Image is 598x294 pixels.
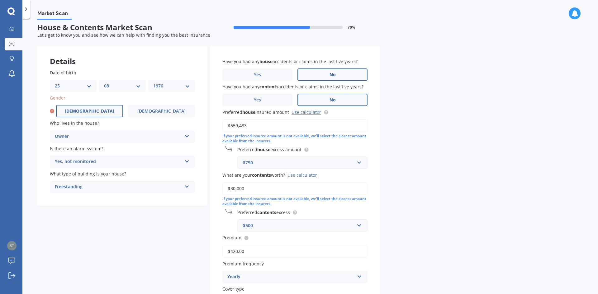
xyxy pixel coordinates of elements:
img: c206129b281a0ca3fbd31423311bb4c6 [7,241,17,250]
span: Gender [50,95,65,101]
input: Enter amount [222,182,368,195]
div: Use calculator [287,172,317,178]
input: Enter premium [222,245,368,258]
span: What are your worth? [222,172,285,178]
span: Have you had any accidents or claims in the last five years? [222,84,363,90]
b: house [257,147,270,152]
input: Enter amount [222,119,368,132]
span: [DEMOGRAPHIC_DATA] [137,109,186,114]
b: contents [252,172,271,178]
span: Premium frequency [222,261,264,267]
span: 70 % [348,25,355,30]
span: Preferred insured amount [222,109,289,115]
span: Preferred excess [237,209,290,215]
span: Yes [254,72,261,77]
span: Cover type [222,286,244,292]
span: No [330,72,336,77]
span: Who lives in the house? [50,120,99,126]
span: Premium [222,235,241,241]
div: $500 [243,222,354,229]
span: What type of building is your house? [50,171,126,177]
div: Yes, not monitored [55,158,182,166]
div: Yearly [227,273,354,281]
b: house [259,58,273,64]
b: house [242,109,255,115]
span: Market Scan [37,10,72,19]
a: Use calculator [292,109,321,115]
b: contents [257,209,276,215]
div: If your preferred insured amount is not available, we'll select the closest amount available from... [222,133,368,144]
span: Is there an alarm system? [50,146,103,152]
div: Details [37,46,207,64]
span: House & Contents Market Scan [37,23,209,32]
span: Date of birth [50,70,76,76]
span: Let's get to know you and see how we can help with finding you the best insurance [37,32,210,38]
div: Owner [55,133,182,140]
span: Have you had any accidents or claims in the last five years? [222,58,358,64]
div: If your preferred insured amount is not available, we'll select the closest amount available from... [222,196,368,207]
span: Preferred excess amount [237,147,301,152]
div: Freestanding [55,183,182,191]
span: [DEMOGRAPHIC_DATA] [65,109,114,114]
b: contents [259,84,278,90]
div: $750 [243,159,354,166]
span: No [330,97,336,103]
span: Yes [254,97,261,103]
